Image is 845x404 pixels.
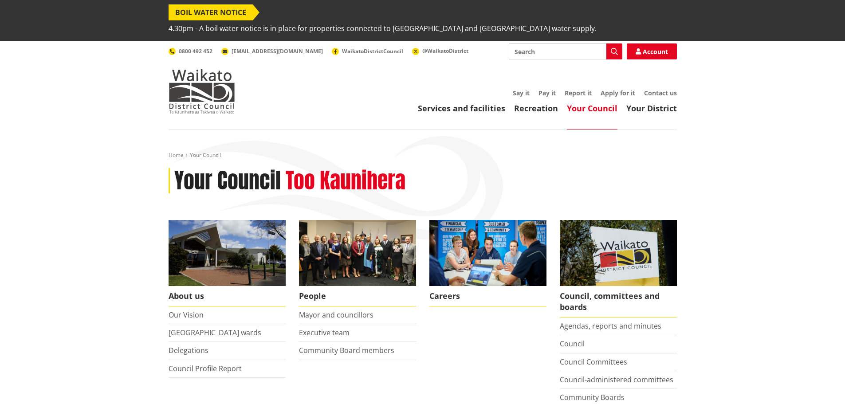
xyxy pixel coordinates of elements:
[429,286,546,306] span: Careers
[179,47,212,55] span: 0800 492 452
[299,328,350,337] a: Executive team
[169,220,286,306] a: WDC Building 0015 About us
[514,103,558,114] a: Recreation
[560,286,677,318] span: Council, committees and boards
[332,47,403,55] a: WaikatoDistrictCouncil
[169,286,286,306] span: About us
[169,20,597,36] span: 4.30pm - A boil water notice is in place for properties connected to [GEOGRAPHIC_DATA] and [GEOGR...
[429,220,546,286] img: Office staff in meeting - Career page
[560,392,625,402] a: Community Boards
[644,89,677,97] a: Contact us
[560,220,677,318] a: Waikato-District-Council-sign Council, committees and boards
[626,103,677,114] a: Your District
[565,89,592,97] a: Report it
[232,47,323,55] span: [EMAIL_ADDRESS][DOMAIN_NAME]
[342,47,403,55] span: WaikatoDistrictCouncil
[169,328,261,337] a: [GEOGRAPHIC_DATA] wards
[299,220,416,286] img: 2022 Council
[221,47,323,55] a: [EMAIL_ADDRESS][DOMAIN_NAME]
[429,220,546,306] a: Careers
[418,103,505,114] a: Services and facilities
[299,310,373,320] a: Mayor and councillors
[174,168,281,194] h1: Your Council
[169,151,184,159] a: Home
[509,43,622,59] input: Search input
[412,47,468,55] a: @WaikatoDistrict
[627,43,677,59] a: Account
[169,69,235,114] img: Waikato District Council - Te Kaunihera aa Takiwaa o Waikato
[169,220,286,286] img: WDC Building 0015
[169,4,253,20] span: BOIL WATER NOTICE
[560,220,677,286] img: Waikato-District-Council-sign
[299,220,416,306] a: 2022 Council People
[169,364,242,373] a: Council Profile Report
[169,152,677,159] nav: breadcrumb
[601,89,635,97] a: Apply for it
[190,151,221,159] span: Your Council
[422,47,468,55] span: @WaikatoDistrict
[560,339,585,349] a: Council
[560,357,627,367] a: Council Committees
[560,375,673,384] a: Council-administered committees
[513,89,530,97] a: Say it
[169,345,208,355] a: Delegations
[538,89,556,97] a: Pay it
[286,168,405,194] h2: Too Kaunihera
[299,286,416,306] span: People
[567,103,617,114] a: Your Council
[169,310,204,320] a: Our Vision
[169,47,212,55] a: 0800 492 452
[560,321,661,331] a: Agendas, reports and minutes
[299,345,394,355] a: Community Board members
